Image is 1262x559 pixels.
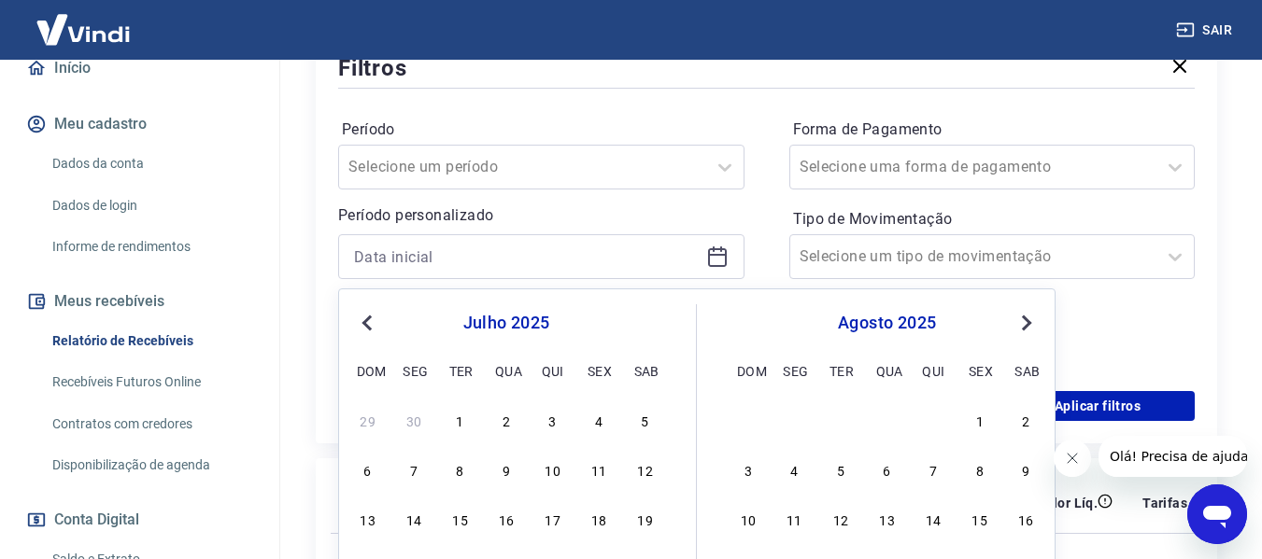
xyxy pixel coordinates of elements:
[542,359,564,382] div: qui
[783,508,805,530] div: Choose segunda-feira, 11 de agosto de 2025
[737,359,759,382] div: dom
[876,409,899,431] div: Choose quarta-feira, 30 de julho de 2025
[449,409,472,431] div: Choose terça-feira, 1 de julho de 2025
[634,458,657,481] div: Choose sábado, 12 de julho de 2025
[588,409,610,431] div: Choose sexta-feira, 4 de julho de 2025
[495,409,518,431] div: Choose quarta-feira, 2 de julho de 2025
[588,359,610,382] div: sex
[922,508,944,530] div: Choose quinta-feira, 14 de agosto de 2025
[11,13,157,28] span: Olá! Precisa de ajuda?
[338,204,744,227] p: Período personalizado
[588,458,610,481] div: Choose sexta-feira, 11 de julho de 2025
[969,359,991,382] div: sex
[357,359,379,382] div: dom
[357,508,379,530] div: Choose domingo, 13 de julho de 2025
[1014,508,1037,530] div: Choose sábado, 16 de agosto de 2025
[876,359,899,382] div: qua
[922,409,944,431] div: Choose quinta-feira, 31 de julho de 2025
[45,228,257,266] a: Informe de rendimentos
[495,508,518,530] div: Choose quarta-feira, 16 de julho de 2025
[403,458,425,481] div: Choose segunda-feira, 7 de julho de 2025
[403,508,425,530] div: Choose segunda-feira, 14 de julho de 2025
[793,208,1192,231] label: Tipo de Movimentação
[737,508,759,530] div: Choose domingo, 10 de agosto de 2025
[338,53,407,83] h5: Filtros
[793,119,1192,141] label: Forma de Pagamento
[737,458,759,481] div: Choose domingo, 3 de agosto de 2025
[783,458,805,481] div: Choose segunda-feira, 4 de agosto de 2025
[542,508,564,530] div: Choose quinta-feira, 17 de julho de 2025
[449,458,472,481] div: Choose terça-feira, 8 de julho de 2025
[342,119,741,141] label: Período
[45,405,257,443] a: Contratos com credores
[22,1,144,58] img: Vindi
[45,145,257,183] a: Dados da conta
[876,458,899,481] div: Choose quarta-feira, 6 de agosto de 2025
[22,104,257,145] button: Meu cadastro
[1037,494,1098,512] p: Valor Líq.
[22,499,257,540] button: Conta Digital
[354,312,659,334] div: julho 2025
[830,359,852,382] div: ter
[542,409,564,431] div: Choose quinta-feira, 3 de julho de 2025
[403,359,425,382] div: seg
[1054,440,1091,477] iframe: Fechar mensagem
[542,458,564,481] div: Choose quinta-feira, 10 de julho de 2025
[1014,458,1037,481] div: Choose sábado, 9 de agosto de 2025
[22,281,257,322] button: Meus recebíveis
[634,409,657,431] div: Choose sábado, 5 de julho de 2025
[783,359,805,382] div: seg
[45,322,257,360] a: Relatório de Recebíveis
[922,359,944,382] div: qui
[45,187,257,225] a: Dados de login
[495,359,518,382] div: qua
[737,409,759,431] div: Choose domingo, 27 de julho de 2025
[783,409,805,431] div: Choose segunda-feira, 28 de julho de 2025
[1014,409,1037,431] div: Choose sábado, 2 de agosto de 2025
[1000,391,1195,421] button: Aplicar filtros
[357,409,379,431] div: Choose domingo, 29 de junho de 2025
[449,508,472,530] div: Choose terça-feira, 15 de julho de 2025
[354,243,699,271] input: Data inicial
[969,409,991,431] div: Choose sexta-feira, 1 de agosto de 2025
[830,508,852,530] div: Choose terça-feira, 12 de agosto de 2025
[356,312,378,334] button: Previous Month
[1014,359,1037,382] div: sab
[495,458,518,481] div: Choose quarta-feira, 9 de julho de 2025
[830,409,852,431] div: Choose terça-feira, 29 de julho de 2025
[449,359,472,382] div: ter
[1099,436,1247,477] iframe: Mensagem da empresa
[45,446,257,484] a: Disponibilização de agenda
[357,458,379,481] div: Choose domingo, 6 de julho de 2025
[734,312,1040,334] div: agosto 2025
[1015,312,1038,334] button: Next Month
[588,508,610,530] div: Choose sexta-feira, 18 de julho de 2025
[969,508,991,530] div: Choose sexta-feira, 15 de agosto de 2025
[22,48,257,89] a: Início
[1142,494,1187,512] p: Tarifas
[969,458,991,481] div: Choose sexta-feira, 8 de agosto de 2025
[876,508,899,530] div: Choose quarta-feira, 13 de agosto de 2025
[922,458,944,481] div: Choose quinta-feira, 7 de agosto de 2025
[45,363,257,401] a: Recebíveis Futuros Online
[1187,484,1247,544] iframe: Botão para abrir a janela de mensagens
[634,508,657,530] div: Choose sábado, 19 de julho de 2025
[830,458,852,481] div: Choose terça-feira, 5 de agosto de 2025
[634,359,657,382] div: sab
[403,409,425,431] div: Choose segunda-feira, 30 de junho de 2025
[1172,13,1240,48] button: Sair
